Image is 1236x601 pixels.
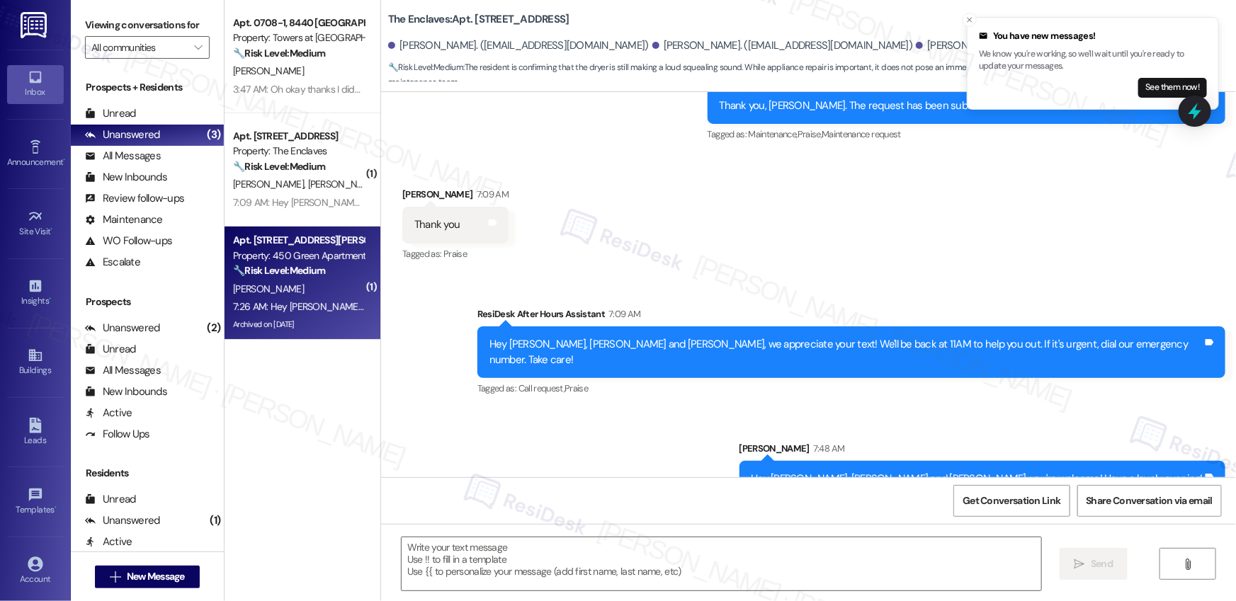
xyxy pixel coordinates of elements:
span: : The resident is confirming that the dryer is still making a loud squealing sound. While applian... [388,60,1236,91]
span: [PERSON_NAME] [233,64,304,77]
div: All Messages [85,149,161,164]
span: • [63,155,65,165]
div: Hey [PERSON_NAME], [PERSON_NAME] and [PERSON_NAME], you're welcome! Have a lovely evening! [752,471,1203,486]
div: WO Follow-ups [85,234,172,248]
span: Call request , [518,382,565,394]
span: [PERSON_NAME] [233,282,304,295]
div: Unread [85,492,136,507]
div: Unanswered [85,513,160,528]
div: [PERSON_NAME]. ([EMAIL_ADDRESS][DOMAIN_NAME]) [916,38,1177,53]
a: Templates • [7,483,64,521]
div: [PERSON_NAME]. ([EMAIL_ADDRESS][DOMAIN_NAME]) [388,38,649,53]
div: [PERSON_NAME] [739,441,1226,461]
div: Thank you [414,217,460,232]
div: ResiDesk After Hours Assistant [477,307,1225,326]
strong: 🔧 Risk Level: Medium [388,62,463,73]
div: You have new messages! [979,29,1207,43]
div: 7:09 AM [605,307,640,321]
span: New Message [127,569,185,584]
div: (2) [203,317,224,339]
input: All communities [91,36,187,59]
div: Unanswered [85,127,160,142]
span: [PERSON_NAME] [308,178,383,190]
span: • [55,503,57,513]
div: Apt. [STREET_ADDRESS][PERSON_NAME] [233,233,364,248]
strong: 🔧 Risk Level: Medium [233,160,325,173]
span: Praise [565,382,588,394]
div: Archived on [DATE] [232,316,365,333]
i:  [1075,559,1085,570]
span: Share Conversation via email [1087,493,1213,508]
p: We know you're working, so we'll wait until you're ready to update your messages. [979,48,1207,73]
div: Hey [PERSON_NAME], [PERSON_NAME] and [PERSON_NAME], we appreciate your text! We'll be back at 11A... [489,337,1203,367]
div: Unanswered [85,321,160,336]
b: The Enclaves: Apt. [STREET_ADDRESS] [388,12,569,27]
a: Buildings [7,343,64,382]
div: Tagged as: [477,378,1225,399]
a: Leads [7,413,64,452]
button: Share Conversation via email [1077,485,1222,517]
div: (3) [203,124,224,146]
span: • [49,294,51,304]
label: Viewing conversations for [85,14,210,36]
div: Maintenance [85,212,163,227]
div: Follow Ups [85,427,150,442]
span: Send [1091,556,1113,571]
span: Maintenance , [749,128,798,140]
div: Active [85,534,132,549]
div: Prospects [71,294,224,309]
div: Unread [85,342,136,357]
div: Prospects + Residents [71,80,224,95]
div: All Messages [85,363,161,378]
div: Active [85,406,132,420]
div: [PERSON_NAME]. ([EMAIL_ADDRESS][DOMAIN_NAME]) [652,38,913,53]
div: 7:09 AM [473,187,509,202]
div: Property: 450 Green Apartments [233,248,364,263]
div: Tagged as: [708,124,1225,144]
a: Account [7,552,64,590]
span: Praise [443,248,467,260]
button: See them now! [1138,78,1207,98]
div: Tagged as: [402,244,509,264]
div: Property: Towers at [GEOGRAPHIC_DATA] [233,30,364,45]
div: New Inbounds [85,384,167,399]
div: Review follow-ups [85,191,184,206]
button: Close toast [963,13,977,27]
div: 7:48 AM [810,441,844,456]
button: Get Conversation Link [953,485,1070,517]
div: Property: The Enclaves [233,144,364,159]
div: 7:09 AM: Hey [PERSON_NAME], [PERSON_NAME] and [PERSON_NAME], we appreciate your text! We'll be ba... [233,196,998,209]
div: Unread [85,106,136,121]
button: New Message [95,566,200,588]
img: ResiDesk Logo [21,12,50,38]
div: [PERSON_NAME] [402,187,509,207]
button: Send [1060,548,1128,580]
i:  [110,571,120,583]
span: Maintenance request [822,128,901,140]
span: [PERSON_NAME] [233,178,308,190]
i:  [1183,559,1194,570]
a: Insights • [7,274,64,312]
div: (1) [206,510,224,532]
div: Apt. 0708-1, 8440 [GEOGRAPHIC_DATA] [233,16,364,30]
div: Residents [71,466,224,481]
span: Get Conversation Link [963,493,1060,508]
strong: 🔧 Risk Level: Medium [233,264,325,277]
div: Apt. [STREET_ADDRESS] [233,129,364,144]
span: Praise , [798,128,822,140]
i:  [194,42,202,53]
span: • [51,224,53,234]
a: Inbox [7,65,64,103]
div: New Inbounds [85,170,167,185]
div: Thank you, [PERSON_NAME]. The request has been submitted. Our maintenance team will be in touch s... [720,98,1203,113]
div: 7:26 AM: Hey [PERSON_NAME], we appreciate your text! We'll be back at 11AM to help you out. If it... [233,300,831,313]
strong: 🔧 Risk Level: Medium [233,47,325,59]
a: Site Visit • [7,205,64,243]
div: Escalate [85,255,140,270]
